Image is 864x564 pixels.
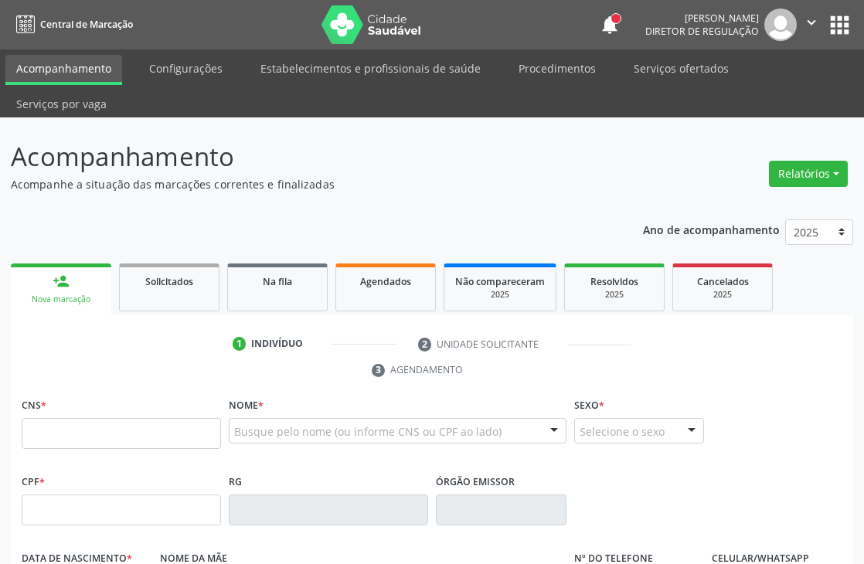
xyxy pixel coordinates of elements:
div: Indivíduo [251,337,303,351]
span: Cancelados [697,275,749,288]
button: apps [826,12,853,39]
a: Estabelecimentos e profissionais de saúde [250,55,492,82]
button:  [797,8,826,41]
div: 2025 [576,289,653,301]
button: notifications [599,14,621,36]
span: Agendados [360,275,411,288]
span: Resolvidos [590,275,638,288]
p: Acompanhamento [11,138,600,176]
span: Central de Marcação [40,18,133,31]
a: Procedimentos [508,55,607,82]
div: 2025 [455,289,545,301]
div: [PERSON_NAME] [645,12,759,25]
label: Nome [229,394,264,418]
span: Busque pelo nome (ou informe CNS ou CPF ao lado) [234,423,502,440]
label: Sexo [574,394,604,418]
label: RG [229,471,242,494]
span: Não compareceram [455,275,545,288]
div: Nova marcação [22,294,100,305]
i:  [803,14,820,31]
p: Acompanhe a situação das marcações correntes e finalizadas [11,176,600,192]
span: Selecione o sexo [580,423,665,440]
a: Serviços ofertados [623,55,740,82]
button: Relatórios [769,161,848,187]
label: Órgão emissor [436,471,515,494]
a: Serviços por vaga [5,90,117,117]
div: 2025 [684,289,761,301]
span: Solicitados [145,275,193,288]
div: 1 [233,337,247,351]
span: Na fila [263,275,292,288]
div: person_add [53,273,70,290]
p: Ano de acompanhamento [643,219,780,239]
a: Configurações [138,55,233,82]
label: CNS [22,394,46,418]
a: Central de Marcação [11,12,133,37]
span: Diretor de regulação [645,25,759,38]
img: img [764,8,797,41]
a: Acompanhamento [5,55,122,85]
label: CPF [22,471,45,494]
